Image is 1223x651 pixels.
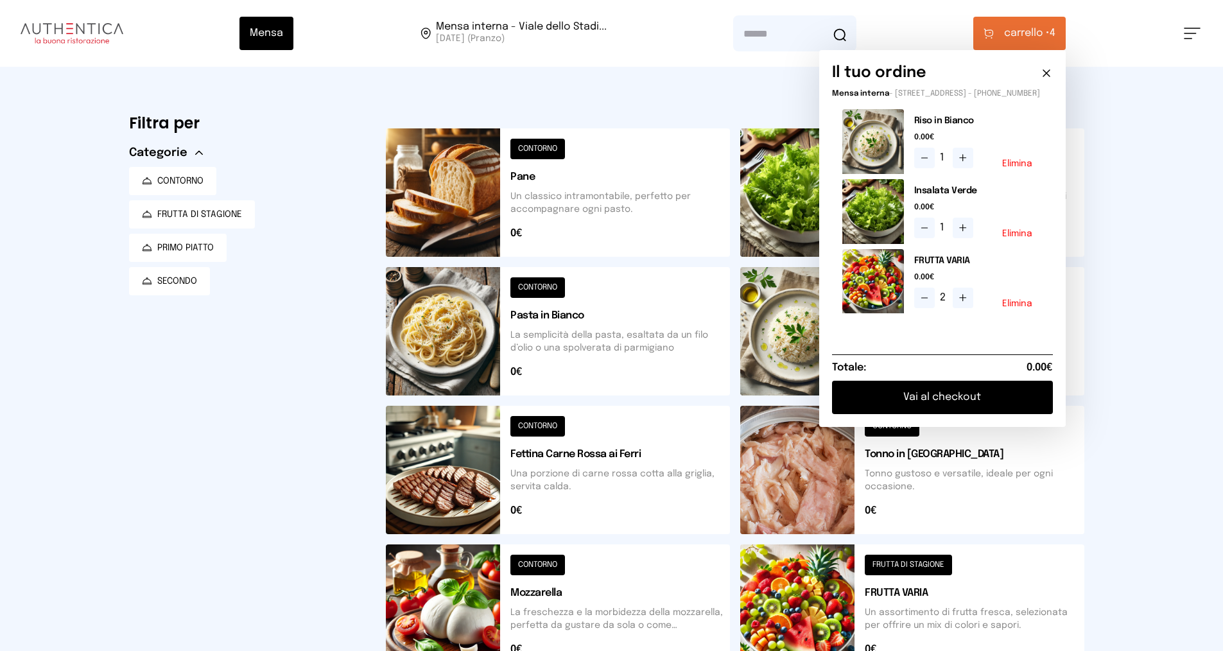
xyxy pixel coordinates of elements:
button: FRUTTA DI STAGIONE [129,200,255,229]
button: Categorie [129,144,203,162]
span: PRIMO PIATTO [157,241,214,254]
span: CONTORNO [157,175,204,187]
span: Viale dello Stadio, 77, 05100 Terni TR, Italia [436,22,607,45]
span: FRUTTA DI STAGIONE [157,208,242,221]
button: SECONDO [129,267,210,295]
h2: FRUTTA VARIA [914,254,1043,267]
button: PRIMO PIATTO [129,234,227,262]
span: 1 [940,150,948,166]
span: 2 [940,290,948,306]
span: SECONDO [157,275,197,288]
img: media [842,109,904,174]
span: 0.00€ [914,272,1043,282]
span: 1 [940,220,948,236]
span: Mensa interna [832,90,889,98]
span: 4 [1004,26,1055,41]
img: media [842,249,904,314]
h6: Filtra per [129,113,365,134]
h6: Il tuo ordine [832,63,926,83]
button: Vai al checkout [832,381,1053,414]
img: logo.8f33a47.png [21,23,123,44]
span: Categorie [129,144,187,162]
button: Mensa [239,17,293,50]
button: Elimina [1002,229,1032,238]
button: Elimina [1002,159,1032,168]
button: carrello •4 [973,17,1066,50]
span: 0.00€ [1027,360,1053,376]
h2: Riso in Bianco [914,114,1043,127]
span: 0.00€ [914,202,1043,213]
span: carrello • [1004,26,1050,41]
h6: Totale: [832,360,866,376]
p: - [STREET_ADDRESS] - [PHONE_NUMBER] [832,89,1053,99]
span: [DATE] (Pranzo) [436,32,607,45]
h2: Insalata Verde [914,184,1043,197]
span: 0.00€ [914,132,1043,143]
button: Elimina [1002,299,1032,308]
button: CONTORNO [129,167,216,195]
img: media [842,179,904,244]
